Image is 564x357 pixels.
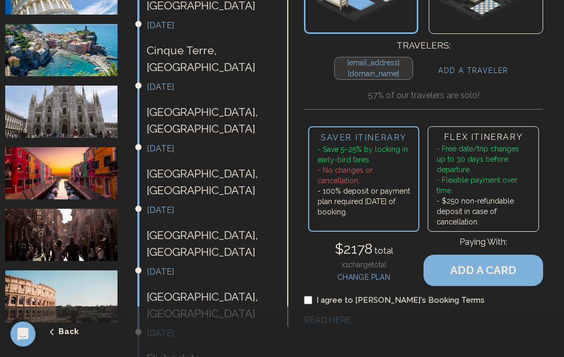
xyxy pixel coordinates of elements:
p: [GEOGRAPHIC_DATA] , [GEOGRAPHIC_DATA] [147,104,269,137]
button: ADD A CARD [424,255,543,286]
img: Rome [5,270,128,323]
h3: SAVER ITINERARY [318,132,410,144]
img: Venice [5,147,128,199]
h4: 57% of our travelers are solo! [304,89,543,102]
h4: $ 2178 [335,239,393,260]
h3: [DATE] [147,19,269,32]
span: total [372,245,393,256]
h3: FLEX ITINERARY [437,131,530,144]
p: [GEOGRAPHIC_DATA] , [GEOGRAPHIC_DATA] [147,289,269,322]
img: Cinque Terre [5,24,128,76]
h3: Paying With: [424,236,543,255]
h3: [DATE] [147,204,269,217]
li: - No changes or cancellation. [318,165,410,186]
img: Naples [5,209,128,261]
li: - 100% deposit or payment plan required [DATE] of booking. [318,186,410,217]
h4: ADD A TRAVELER [438,65,509,76]
li: - $250 non-refundable deposit in case of cancellation. [437,196,530,227]
h3: [DATE] [147,142,269,155]
li: - Save 5–25% by locking in early-bird fares. [318,144,410,165]
h4: [EMAIL_ADDRESS][DOMAIN_NAME] [339,57,408,79]
li: - Flexible payment over time. [437,175,530,196]
div: Open Intercom Messenger [10,322,36,347]
img: Milan [5,86,128,138]
p: [GEOGRAPHIC_DATA] , [GEOGRAPHIC_DATA] [147,165,269,198]
h3: [DATE] [147,81,269,93]
h1: Travelers: [304,34,543,53]
p: [GEOGRAPHIC_DATA] , [GEOGRAPHIC_DATA] [147,227,269,260]
p: Cinque Terre , [GEOGRAPHIC_DATA] [147,42,269,75]
li: - Free date/trip changes up to 30 days before departure. [437,144,530,175]
button: Back [16,319,79,344]
h3: [DATE] [147,266,269,278]
h4: CHANGE PLAN [335,270,393,283]
label: I agree to [PERSON_NAME]'s Booking Terms [316,294,485,306]
h4: x 1 charge total [335,259,393,270]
